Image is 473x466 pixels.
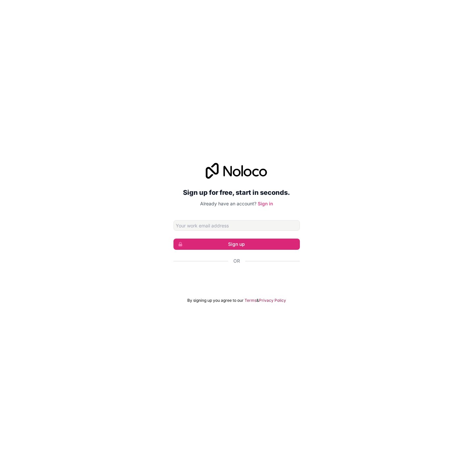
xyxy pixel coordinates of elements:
a: Sign in [258,201,273,206]
a: Privacy Policy [259,298,286,303]
a: Terms [245,298,256,303]
span: Already have an account? [200,201,256,206]
button: Sign up [173,239,300,250]
iframe: Sign in with Google Button [170,272,303,286]
h2: Sign up for free, start in seconds. [173,187,300,198]
span: & [256,298,259,303]
span: Or [233,258,240,264]
input: Email address [173,220,300,231]
span: By signing up you agree to our [187,298,244,303]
